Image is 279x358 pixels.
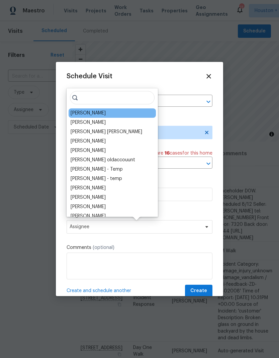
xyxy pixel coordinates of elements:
button: Open [204,97,213,106]
div: [PERSON_NAME] - temp [71,175,122,182]
div: [PERSON_NAME] [71,110,106,116]
label: Comments [67,244,212,251]
span: Close [205,73,212,80]
div: [PERSON_NAME] [71,194,106,201]
button: Create [185,285,212,297]
div: [PERSON_NAME] [71,213,106,219]
div: [PERSON_NAME] oldaccouunt [71,157,135,163]
div: [PERSON_NAME] [71,119,106,126]
span: Create [190,287,207,295]
span: There are case s for this home [144,150,212,157]
span: 16 [165,151,170,156]
div: [PERSON_NAME] [71,147,106,154]
label: Home [67,88,212,95]
button: Open [204,159,213,168]
div: [PERSON_NAME] [71,185,106,191]
span: Assignee [70,224,201,230]
div: [PERSON_NAME] - Temp [71,166,123,173]
span: Schedule Visit [67,73,112,80]
div: [PERSON_NAME] [71,138,106,145]
span: (optional) [93,245,114,250]
div: [PERSON_NAME] [71,203,106,210]
span: Create and schedule another [67,287,131,294]
div: [PERSON_NAME] [PERSON_NAME] [71,128,142,135]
